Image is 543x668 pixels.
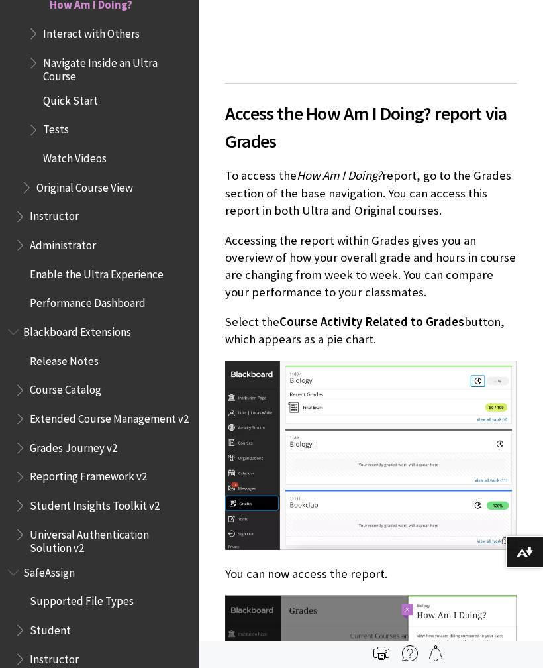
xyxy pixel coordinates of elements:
[30,590,134,608] span: Supported File Types
[30,619,71,637] span: Student
[225,99,517,155] span: Access the How Am I Doing? report via Grades
[225,167,517,219] p: To access the report, go to the Grades section of the base navigation. You can access this report...
[30,292,146,310] span: Performance Dashboard
[43,147,107,165] span: Watch Videos
[225,361,517,549] img: Image of the base navigation, with the Grades tab highlighted on the left, and the pie chart icon...
[297,168,382,183] span: How Am I Doing?
[43,119,69,137] span: Tests
[23,321,131,339] span: Blackboard Extensions
[30,205,79,223] span: Instructor
[30,648,79,666] span: Instructor
[43,89,98,107] span: Quick Start
[402,645,418,661] img: More help
[30,234,96,252] span: Administrator
[43,52,189,83] span: Navigate Inside an Ultra Course
[30,524,189,555] span: Universal Authentication Solution v2
[30,263,164,281] span: Enable the Ultra Experience
[36,176,133,194] span: Original Course View
[225,313,517,348] p: Select the button, which appears as a pie chart.
[23,561,75,579] span: SafeAssign
[30,350,99,368] span: Release Notes
[373,645,389,661] img: Print
[30,494,160,512] span: Student Insights Toolkit v2
[279,314,464,329] span: Course Activity Related to Grades
[225,565,517,583] p: You can now access the report.
[225,232,517,302] p: Accessing the report within Grades gives you an overview of how your overall grade and hours in c...
[30,379,101,397] span: Course Catalog
[8,321,191,555] nav: Book outline for Blackboard Extensions
[428,645,444,661] img: Follow this page
[30,437,117,455] span: Grades Journey v2
[43,23,140,40] span: Interact with Others
[30,466,147,484] span: Reporting Framework v2
[30,408,189,425] span: Extended Course Management v2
